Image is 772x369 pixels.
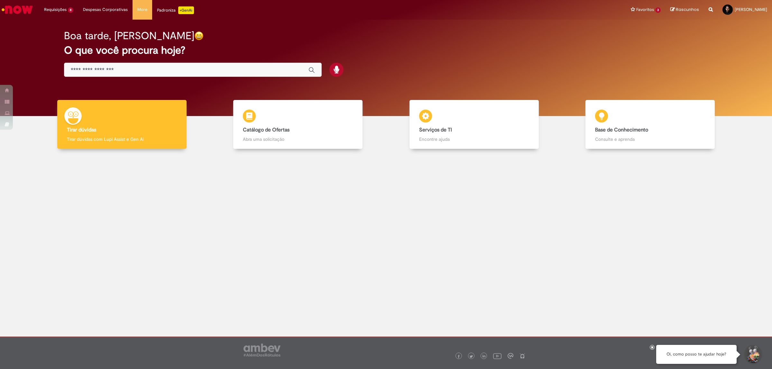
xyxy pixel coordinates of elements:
a: Rascunhos [670,7,699,13]
h2: O que você procura hoje? [64,45,708,56]
img: logo_footer_ambev_rotulo_gray.png [244,344,280,356]
span: More [137,6,147,13]
p: Abra uma solicitação [243,136,353,142]
b: Base de Conhecimento [595,127,648,133]
img: happy-face.png [194,31,204,40]
h2: Boa tarde, [PERSON_NAME] [64,30,194,41]
span: 3 [655,7,661,13]
a: Tirar dúvidas Tirar dúvidas com Lupi Assist e Gen Ai [34,100,210,149]
img: logo_footer_workplace.png [508,353,513,359]
b: Serviços de TI [419,127,452,133]
p: Encontre ajuda [419,136,529,142]
img: logo_footer_twitter.png [470,355,473,358]
span: [PERSON_NAME] [735,7,767,12]
div: Oi, como posso te ajudar hoje? [656,345,737,364]
span: Rascunhos [676,6,699,13]
p: Tirar dúvidas com Lupi Assist e Gen Ai [67,136,177,142]
div: Padroniza [157,6,194,14]
p: +GenAi [178,6,194,14]
a: Serviços de TI Encontre ajuda [386,100,562,149]
a: Catálogo de Ofertas Abra uma solicitação [210,100,386,149]
span: Despesas Corporativas [83,6,128,13]
img: logo_footer_facebook.png [457,355,460,358]
img: ServiceNow [1,3,34,16]
b: Tirar dúvidas [67,127,96,133]
img: logo_footer_naosei.png [519,353,525,359]
span: 8 [68,7,73,13]
button: Iniciar Conversa de Suporte [743,345,762,364]
p: Consulte e aprenda [595,136,705,142]
a: Base de Conhecimento Consulte e aprenda [562,100,739,149]
img: logo_footer_linkedin.png [482,355,486,358]
span: Favoritos [636,6,654,13]
img: logo_footer_youtube.png [493,352,501,360]
span: Requisições [44,6,67,13]
b: Catálogo de Ofertas [243,127,289,133]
